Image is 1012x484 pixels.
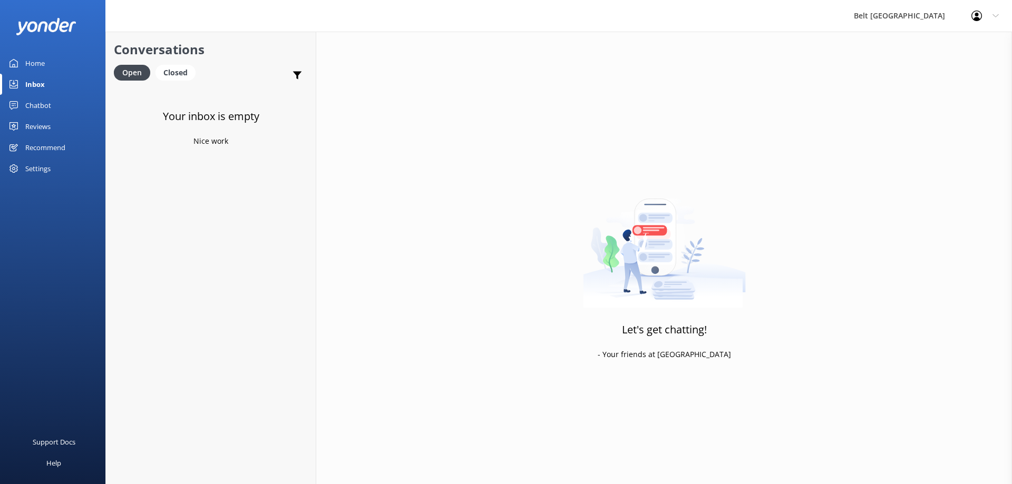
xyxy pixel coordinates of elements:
[25,95,51,116] div: Chatbot
[25,137,65,158] div: Recommend
[46,452,61,473] div: Help
[598,349,731,360] p: - Your friends at [GEOGRAPHIC_DATA]
[155,66,201,78] a: Closed
[583,176,746,308] img: artwork of a man stealing a conversation from at giant smartphone
[622,321,707,338] h3: Let's get chatting!
[163,108,259,125] h3: Your inbox is empty
[16,18,76,35] img: yonder-white-logo.png
[114,66,155,78] a: Open
[33,431,75,452] div: Support Docs
[155,65,196,81] div: Closed
[25,158,51,179] div: Settings
[25,53,45,74] div: Home
[193,135,228,147] p: Nice work
[114,39,308,60] h2: Conversations
[25,116,51,137] div: Reviews
[25,74,45,95] div: Inbox
[114,65,150,81] div: Open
